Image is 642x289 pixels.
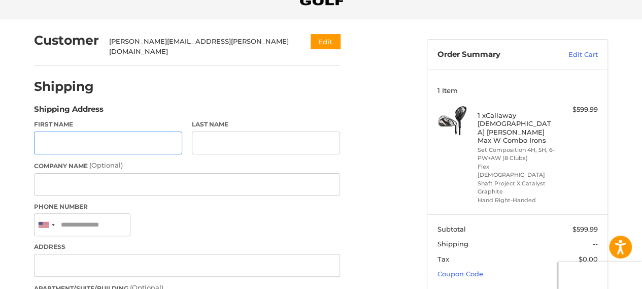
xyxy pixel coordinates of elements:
[437,255,449,263] span: Tax
[34,33,99,48] h2: Customer
[437,240,468,248] span: Shipping
[34,160,340,171] label: Company Name
[593,240,598,248] span: --
[311,34,340,49] button: Edit
[34,120,182,129] label: First Name
[89,161,123,169] small: (Optional)
[437,270,483,278] a: Coupon Code
[572,225,598,233] span: $599.99
[192,120,340,129] label: Last Name
[478,163,555,179] li: Flex [DEMOGRAPHIC_DATA]
[558,105,598,115] div: $599.99
[34,104,104,120] legend: Shipping Address
[34,79,94,94] h2: Shipping
[35,214,58,236] div: United States: +1
[478,111,555,144] h4: 1 x Callaway [DEMOGRAPHIC_DATA] [PERSON_NAME] Max W Combo Irons
[437,225,466,233] span: Subtotal
[558,262,642,289] iframe: Google Customer Reviews
[478,179,555,196] li: Shaft Project X Catalyst Graphite
[437,86,598,94] h3: 1 Item
[437,50,547,60] h3: Order Summary
[34,202,340,211] label: Phone Number
[478,146,555,163] li: Set Composition 4H, 5H, 6-PW+AW (8 Clubs)
[478,196,555,205] li: Hand Right-Handed
[109,37,291,56] div: [PERSON_NAME][EMAIL_ADDRESS][PERSON_NAME][DOMAIN_NAME]
[547,50,598,60] a: Edit Cart
[34,242,340,251] label: Address
[579,255,598,263] span: $0.00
